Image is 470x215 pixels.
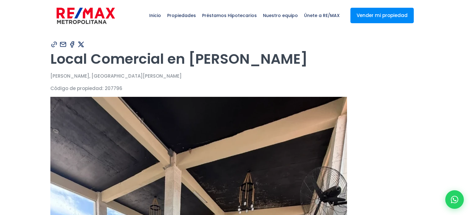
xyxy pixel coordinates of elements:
[77,41,85,48] img: Compartir
[50,72,420,80] p: [PERSON_NAME], [GEOGRAPHIC_DATA][PERSON_NAME]
[164,6,199,25] span: Propiedades
[260,6,301,25] span: Nuestro equipo
[146,6,164,25] span: Inicio
[199,6,260,25] span: Préstamos Hipotecarios
[68,41,76,48] img: Compartir
[50,85,104,92] span: Código de propiedad:
[105,85,122,92] span: 207796
[350,8,414,23] a: Vender mi propiedad
[50,41,58,48] img: Compartir
[301,6,343,25] span: Únete a RE/MAX
[50,50,420,67] h1: Local Comercial en [PERSON_NAME]
[57,6,115,25] img: remax-metropolitana-logo
[59,41,67,48] img: Compartir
